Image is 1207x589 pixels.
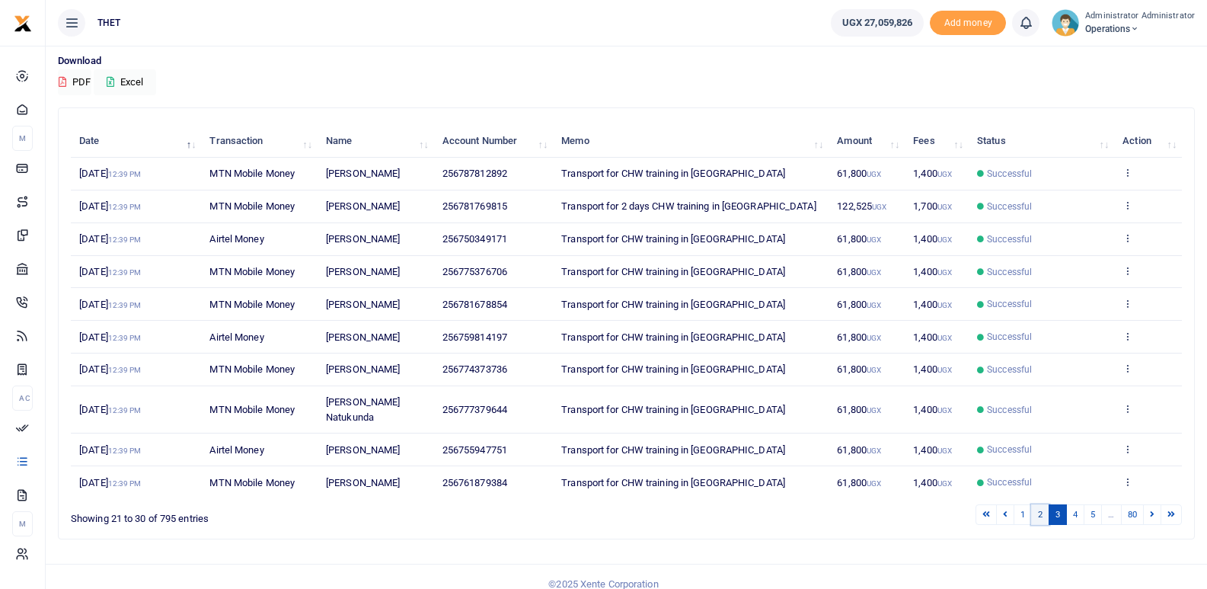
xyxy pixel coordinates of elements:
[837,168,881,179] span: 61,800
[108,203,142,211] small: 12:39 PM
[326,444,400,456] span: [PERSON_NAME]
[842,15,912,30] span: UGX 27,059,826
[79,363,141,375] span: [DATE]
[1114,125,1182,158] th: Action: activate to sort column ascending
[969,125,1114,158] th: Status: activate to sort column ascending
[209,444,263,456] span: Airtel Money
[837,200,886,212] span: 122,525
[937,479,952,488] small: UGX
[913,200,952,212] span: 1,700
[108,170,142,178] small: 12:39 PM
[442,168,507,179] span: 256787812892
[561,331,785,343] span: Transport for CHW training in [GEOGRAPHIC_DATA]
[937,334,952,342] small: UGX
[1085,22,1195,36] span: Operations
[12,386,33,411] li: Ac
[867,406,881,415] small: UGX
[442,444,507,456] span: 256755947751
[937,406,952,415] small: UGX
[837,233,881,245] span: 61,800
[108,447,142,455] small: 12:39 PM
[872,203,886,211] small: UGX
[837,404,881,415] span: 61,800
[837,299,881,310] span: 61,800
[937,170,952,178] small: UGX
[867,170,881,178] small: UGX
[79,233,141,245] span: [DATE]
[987,443,1032,456] span: Successful
[987,403,1032,417] span: Successful
[561,404,785,415] span: Transport for CHW training in [GEOGRAPHIC_DATA]
[108,406,142,415] small: 12:39 PM
[58,69,91,95] button: PDF
[442,233,507,245] span: 256750349171
[58,53,1195,69] p: Download
[442,299,507,310] span: 256781678854
[1085,10,1195,23] small: Administrator Administrator
[442,363,507,375] span: 256774373736
[1084,504,1102,525] a: 5
[108,268,142,277] small: 12:39 PM
[913,444,952,456] span: 1,400
[561,168,785,179] span: Transport for CHW training in [GEOGRAPHIC_DATA]
[1049,504,1067,525] a: 3
[79,444,141,456] span: [DATE]
[867,479,881,488] small: UGX
[913,168,952,179] span: 1,400
[987,167,1032,181] span: Successful
[987,363,1032,376] span: Successful
[108,235,142,244] small: 12:39 PM
[79,477,141,488] span: [DATE]
[326,396,400,423] span: [PERSON_NAME] Natukunda
[913,331,952,343] span: 1,400
[79,200,141,212] span: [DATE]
[326,168,400,179] span: [PERSON_NAME]
[1052,9,1195,37] a: profile-user Administrator Administrator Operations
[561,200,816,212] span: Transport for 2 days CHW training in [GEOGRAPHIC_DATA]
[837,363,881,375] span: 61,800
[1031,504,1049,525] a: 2
[913,477,952,488] span: 1,400
[14,14,32,33] img: logo-small
[209,168,295,179] span: MTN Mobile Money
[1052,9,1079,37] img: profile-user
[209,477,295,488] span: MTN Mobile Money
[209,331,263,343] span: Airtel Money
[1066,504,1084,525] a: 4
[209,299,295,310] span: MTN Mobile Money
[867,334,881,342] small: UGX
[12,511,33,536] li: M
[553,125,829,158] th: Memo: activate to sort column ascending
[442,477,507,488] span: 256761879384
[209,200,295,212] span: MTN Mobile Money
[442,200,507,212] span: 256781769815
[442,404,507,415] span: 256777379644
[837,444,881,456] span: 61,800
[937,447,952,455] small: UGX
[837,331,881,343] span: 61,800
[1121,504,1144,525] a: 80
[326,331,400,343] span: [PERSON_NAME]
[561,477,785,488] span: Transport for CHW training in [GEOGRAPHIC_DATA]
[825,9,930,37] li: Wallet ballance
[209,233,263,245] span: Airtel Money
[561,299,785,310] span: Transport for CHW training in [GEOGRAPHIC_DATA]
[108,479,142,488] small: 12:39 PM
[561,266,785,277] span: Transport for CHW training in [GEOGRAPHIC_DATA]
[108,301,142,309] small: 12:39 PM
[867,301,881,309] small: UGX
[930,11,1006,36] span: Add money
[71,125,201,158] th: Date: activate to sort column descending
[987,297,1032,311] span: Successful
[326,299,400,310] span: [PERSON_NAME]
[209,404,295,415] span: MTN Mobile Money
[987,232,1032,246] span: Successful
[326,233,400,245] span: [PERSON_NAME]
[326,200,400,212] span: [PERSON_NAME]
[108,334,142,342] small: 12:39 PM
[442,331,507,343] span: 256759814197
[326,477,400,488] span: [PERSON_NAME]
[91,16,126,30] span: THET
[913,363,952,375] span: 1,400
[837,266,881,277] span: 61,800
